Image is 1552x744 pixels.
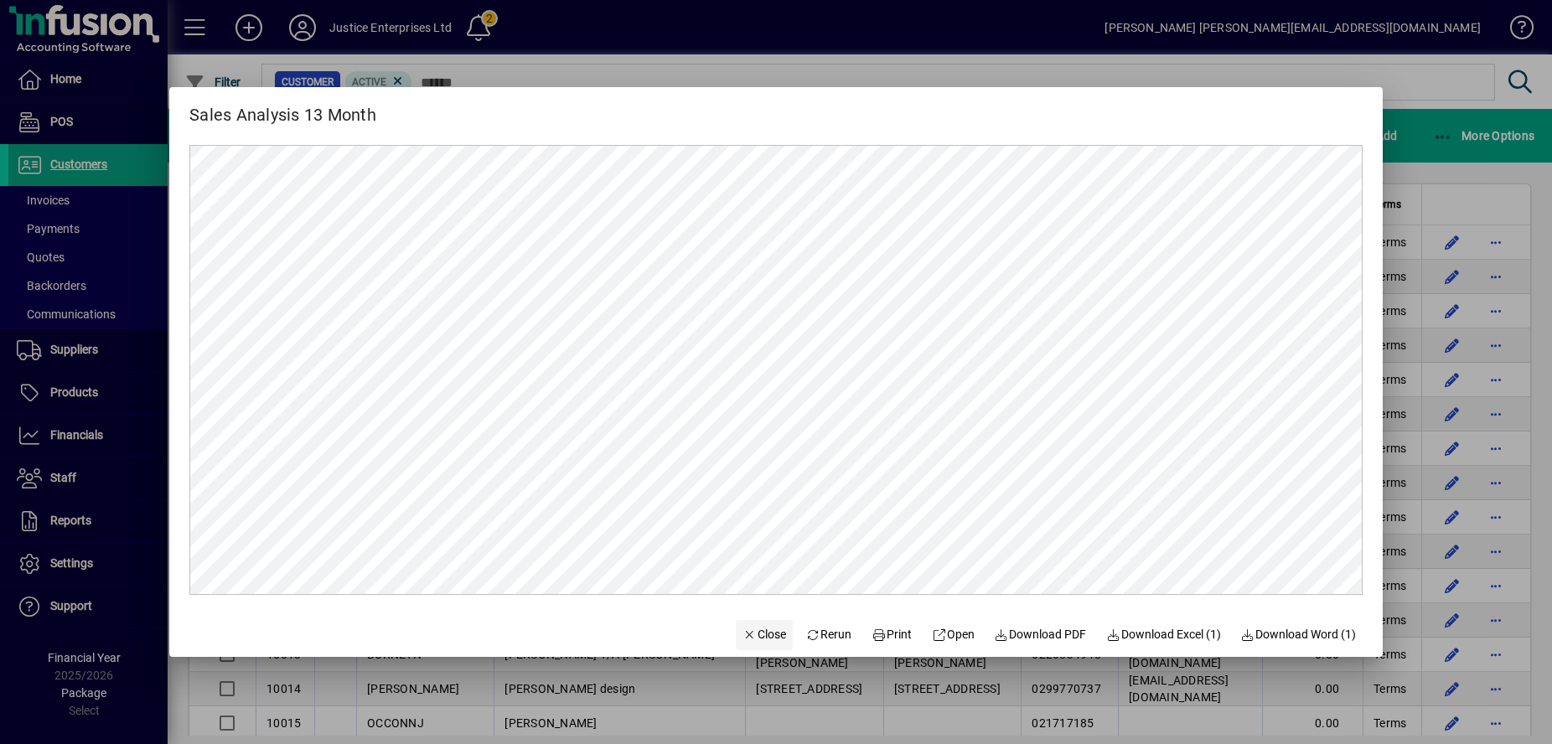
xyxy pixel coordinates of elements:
[995,626,1087,643] span: Download PDF
[865,620,918,650] button: Print
[1099,620,1228,650] button: Download Excel (1)
[932,626,975,643] span: Open
[1234,620,1363,650] button: Download Word (1)
[872,626,912,643] span: Print
[806,626,852,643] span: Rerun
[1106,626,1221,643] span: Download Excel (1)
[988,620,1094,650] a: Download PDF
[736,620,793,650] button: Close
[742,626,786,643] span: Close
[925,620,981,650] a: Open
[169,87,396,128] h2: Sales Analysis 13 Month
[1241,626,1357,643] span: Download Word (1)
